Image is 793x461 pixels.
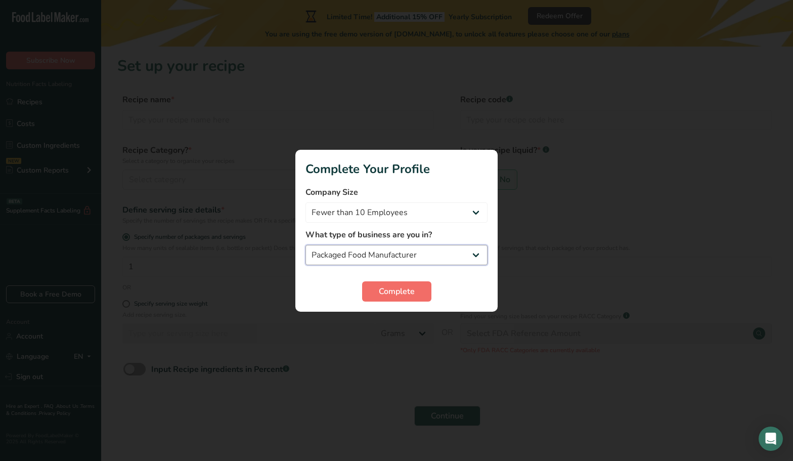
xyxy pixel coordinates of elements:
[759,427,783,451] div: Open Intercom Messenger
[379,285,415,298] span: Complete
[305,160,488,178] h1: Complete Your Profile
[305,229,488,241] label: What type of business are you in?
[305,186,488,198] label: Company Size
[362,281,431,302] button: Complete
